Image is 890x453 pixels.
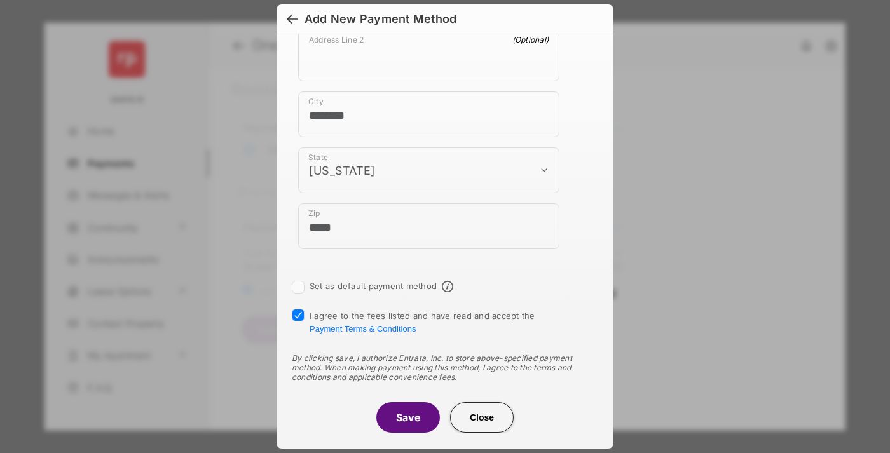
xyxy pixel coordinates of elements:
button: I agree to the fees listed and have read and accept the [310,324,416,334]
span: Default payment method info [442,281,453,292]
div: By clicking save, I authorize Entrata, Inc. to store above-specified payment method. When making ... [292,353,598,382]
div: Add New Payment Method [305,12,456,26]
div: payment_method_screening[postal_addresses][postalCode] [298,203,559,249]
div: payment_method_screening[postal_addresses][locality] [298,91,559,137]
button: Close [450,402,514,433]
span: I agree to the fees listed and have read and accept the [310,311,535,334]
label: Set as default payment method [310,281,437,291]
div: payment_method_screening[postal_addresses][addressLine2] [298,29,559,81]
div: payment_method_screening[postal_addresses][administrativeArea] [298,147,559,193]
button: Save [376,402,440,433]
